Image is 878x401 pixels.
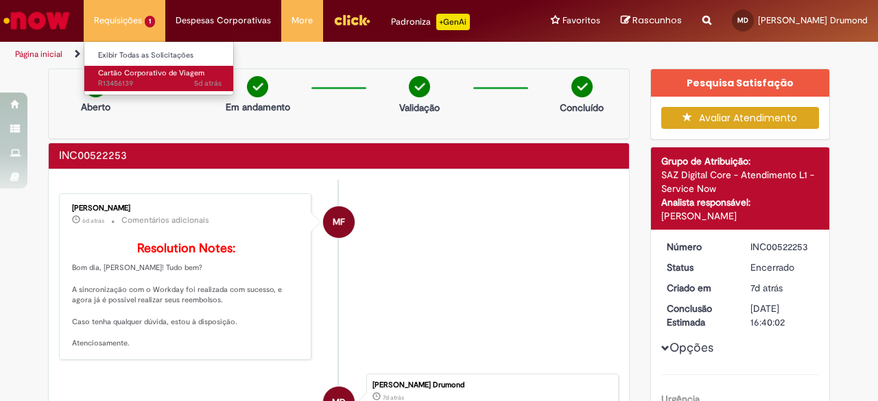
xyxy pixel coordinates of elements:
[560,101,604,114] p: Concluído
[98,68,204,78] span: Cartão Corporativo de Viagem
[656,281,741,295] dt: Criado em
[656,240,741,254] dt: Número
[562,14,600,27] span: Favoritos
[750,281,814,295] div: 25/08/2025 14:46:41
[82,217,104,225] span: 6d atrás
[750,282,783,294] time: 25/08/2025 14:46:41
[372,381,611,389] div: [PERSON_NAME] Drumond
[84,48,235,63] a: Exibir Todas as Solicitações
[750,240,814,254] div: INC00522253
[661,154,820,168] div: Grupo de Atribuição:
[651,69,830,97] div: Pesquisa Satisfação
[72,242,300,348] p: Bom dia, [PERSON_NAME]! Tudo bem? A sincronização com o Workday foi realizada com sucesso, e agor...
[1,7,72,34] img: ServiceNow
[661,168,820,195] div: SAZ Digital Core - Atendimento L1 - Service Now
[176,14,271,27] span: Despesas Corporativas
[98,78,222,89] span: R13456139
[333,206,345,239] span: MF
[10,42,575,67] ul: Trilhas de página
[391,14,470,30] div: Padroniza
[661,195,820,209] div: Analista responsável:
[94,14,142,27] span: Requisições
[226,100,290,114] p: Em andamento
[409,76,430,97] img: check-circle-green.png
[661,209,820,223] div: [PERSON_NAME]
[399,101,440,114] p: Validação
[737,16,748,25] span: MD
[15,49,62,60] a: Página inicial
[82,217,104,225] time: 27/08/2025 09:06:41
[247,76,268,97] img: check-circle-green.png
[632,14,682,27] span: Rascunhos
[72,204,300,212] div: [PERSON_NAME]
[323,206,355,238] div: Matheus Ferreira
[750,260,814,274] div: Encerrado
[333,10,370,30] img: click_logo_yellow_360x200.png
[121,215,209,226] small: Comentários adicionais
[661,107,820,129] button: Avaliar Atendimento
[84,41,234,95] ul: Requisições
[194,78,222,88] time: 28/08/2025 09:24:31
[571,76,593,97] img: check-circle-green.png
[656,302,741,329] dt: Conclusão Estimada
[656,260,741,274] dt: Status
[137,241,235,256] b: Resolution Notes:
[81,100,110,114] p: Aberto
[750,302,814,329] div: [DATE] 16:40:02
[292,14,313,27] span: More
[194,78,222,88] span: 5d atrás
[750,282,783,294] span: 7d atrás
[758,14,868,26] span: [PERSON_NAME] Drumond
[59,150,127,162] h2: INC00522253 Histórico de tíquete
[145,16,155,27] span: 1
[436,14,470,30] p: +GenAi
[84,66,235,91] a: Aberto R13456139 : Cartão Corporativo de Viagem
[621,14,682,27] a: Rascunhos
